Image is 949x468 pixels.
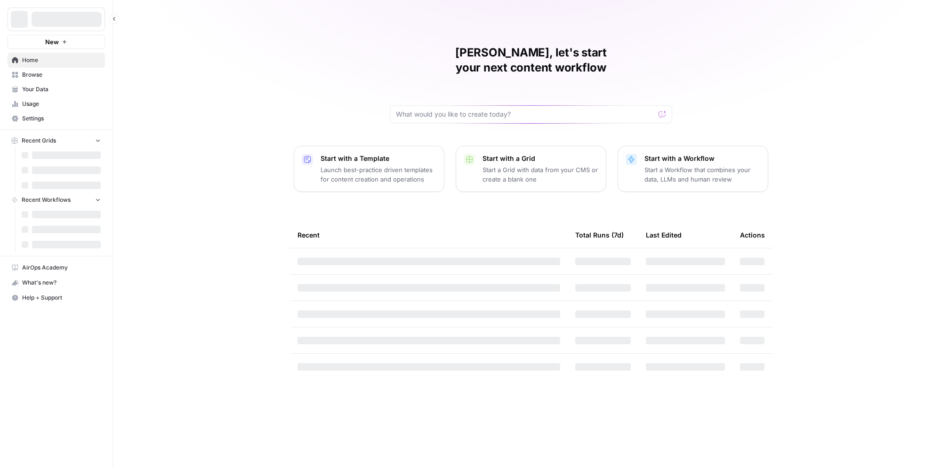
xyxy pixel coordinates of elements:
[8,275,105,290] button: What's new?
[321,154,436,163] p: Start with a Template
[22,56,101,64] span: Home
[8,96,105,111] a: Usage
[390,45,672,75] h1: [PERSON_NAME], let's start your next content workflow
[644,165,760,184] p: Start a Workflow that combines your data, LLMs and human review
[22,263,101,272] span: AirOps Academy
[22,71,101,79] span: Browse
[575,222,624,248] div: Total Runs (7d)
[8,260,105,275] a: AirOps Academy
[22,196,71,204] span: Recent Workflows
[22,100,101,108] span: Usage
[456,146,606,192] button: Start with a GridStart a Grid with data from your CMS or create a blank one
[22,136,56,145] span: Recent Grids
[8,134,105,148] button: Recent Grids
[483,154,598,163] p: Start with a Grid
[8,193,105,207] button: Recent Workflows
[298,222,560,248] div: Recent
[644,154,760,163] p: Start with a Workflow
[8,111,105,126] a: Settings
[22,114,101,123] span: Settings
[8,82,105,97] a: Your Data
[8,276,105,290] div: What's new?
[483,165,598,184] p: Start a Grid with data from your CMS or create a blank one
[646,222,682,248] div: Last Edited
[8,53,105,68] a: Home
[22,293,101,302] span: Help + Support
[8,67,105,82] a: Browse
[8,290,105,305] button: Help + Support
[45,37,59,47] span: New
[294,146,444,192] button: Start with a TemplateLaunch best-practice driven templates for content creation and operations
[740,222,765,248] div: Actions
[396,110,655,119] input: What would you like to create today?
[618,146,768,192] button: Start with a WorkflowStart a Workflow that combines your data, LLMs and human review
[22,85,101,94] span: Your Data
[321,165,436,184] p: Launch best-practice driven templates for content creation and operations
[8,35,105,49] button: New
